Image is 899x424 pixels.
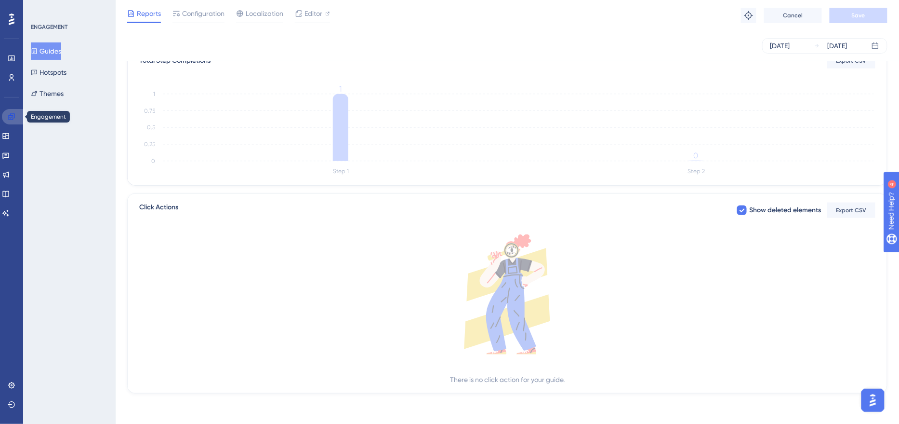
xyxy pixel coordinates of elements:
[246,8,283,19] span: Localization
[31,85,64,102] button: Themes
[304,8,322,19] span: Editor
[31,64,66,81] button: Hotspots
[147,124,155,131] tspan: 0.5
[333,168,349,175] tspan: Step 1
[340,84,342,94] tspan: 1
[67,5,70,13] div: 4
[144,108,155,114] tspan: 0.75
[770,40,790,52] div: [DATE]
[859,386,887,415] iframe: UserGuiding AI Assistant Launcher
[827,203,875,218] button: Export CSV
[23,2,60,14] span: Need Help?
[182,8,225,19] span: Configuration
[750,205,821,216] span: Show deleted elements
[153,91,155,97] tspan: 1
[694,151,699,160] tspan: 0
[687,168,705,175] tspan: Step 2
[151,158,155,164] tspan: 0
[450,374,565,385] div: There is no click action for your guide.
[828,40,847,52] div: [DATE]
[139,202,178,219] span: Click Actions
[830,8,887,23] button: Save
[137,8,161,19] span: Reports
[144,141,155,148] tspan: 0.25
[764,8,822,23] button: Cancel
[783,12,803,19] span: Cancel
[31,42,61,60] button: Guides
[31,23,67,31] div: ENGAGEMENT
[836,206,867,214] span: Export CSV
[852,12,865,19] span: Save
